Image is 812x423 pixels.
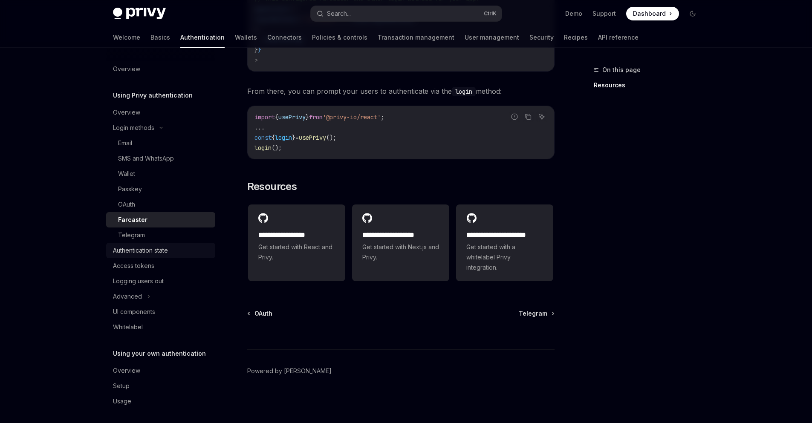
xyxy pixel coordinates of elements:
a: Passkey [106,181,215,197]
code: login [452,87,476,96]
a: Whitelabel [106,319,215,335]
div: Authentication state [113,245,168,256]
span: } [254,46,258,54]
span: Resources [247,180,297,193]
a: Basics [150,27,170,48]
span: Dashboard [633,9,666,18]
a: Email [106,135,215,151]
a: Recipes [564,27,588,48]
span: } [292,134,295,141]
div: Email [118,138,132,148]
div: OAuth [118,199,135,210]
span: Get started with Next.js and Privy. [362,242,439,262]
span: const [254,134,272,141]
div: Access tokens [113,261,154,271]
span: Ctrl K [484,10,497,17]
div: SMS and WhatsApp [118,153,174,164]
div: UI components [113,307,155,317]
a: Transaction management [378,27,454,48]
span: (); [272,144,282,152]
a: Wallets [235,27,257,48]
a: Overview [106,105,215,120]
a: Setup [106,378,215,394]
button: Report incorrect code [509,111,520,122]
button: Toggle dark mode [686,7,699,20]
a: UI components [106,304,215,319]
div: Telegram [118,230,145,240]
span: From there, you can prompt your users to authenticate via the method: [247,85,555,97]
div: Setup [113,381,130,391]
span: ; [381,113,384,121]
a: Farcaster [106,212,215,227]
a: Dashboard [626,7,679,20]
a: Authentication state [106,243,215,258]
div: Overview [113,64,140,74]
span: (); [326,134,336,141]
button: Search...CtrlK [311,6,502,21]
a: SMS and WhatsApp [106,151,215,166]
span: from [309,113,323,121]
a: Support [592,9,616,18]
a: Telegram [519,309,554,318]
span: { [275,113,278,121]
span: } [258,46,261,54]
a: Powered by [PERSON_NAME] [247,367,332,375]
span: Telegram [519,309,547,318]
div: Logging users out [113,276,164,286]
span: OAuth [254,309,272,318]
div: Usage [113,396,131,406]
span: { [272,134,275,141]
div: Login methods [113,123,154,133]
a: Resources [594,78,706,92]
a: Demo [565,9,582,18]
a: OAuth [106,197,215,212]
span: } [306,113,309,121]
a: OAuth [248,309,272,318]
div: Passkey [118,184,142,194]
span: = [295,134,299,141]
span: '@privy-io/react' [323,113,381,121]
a: Wallet [106,166,215,181]
a: Overview [106,61,215,77]
a: Access tokens [106,258,215,273]
a: Usage [106,394,215,409]
div: Search... [327,9,351,19]
div: Farcaster [118,215,147,225]
span: Get started with a whitelabel Privy integration. [466,242,543,273]
div: Whitelabel [113,322,143,332]
span: On this page [602,65,641,75]
span: login [275,134,292,141]
div: Wallet [118,169,135,179]
span: ... [254,124,265,131]
a: Security [529,27,554,48]
a: Logging users out [106,273,215,289]
a: Connectors [267,27,302,48]
img: dark logo [113,8,166,20]
span: login [254,144,272,152]
a: Overview [106,363,215,378]
a: User management [465,27,519,48]
a: Telegram [106,227,215,243]
button: Copy the contents from the code block [523,111,534,122]
h5: Using Privy authentication [113,90,193,101]
span: Get started with React and Privy. [258,242,335,262]
a: API reference [598,27,639,48]
a: Welcome [113,27,140,48]
a: Authentication [180,27,225,48]
span: import [254,113,275,121]
span: usePrivy [278,113,306,121]
a: Policies & controls [312,27,367,48]
h5: Using your own authentication [113,348,206,359]
span: usePrivy [299,134,326,141]
div: Overview [113,107,140,118]
span: > [254,56,258,64]
button: Ask AI [536,111,547,122]
div: Advanced [113,291,142,302]
div: Overview [113,365,140,376]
